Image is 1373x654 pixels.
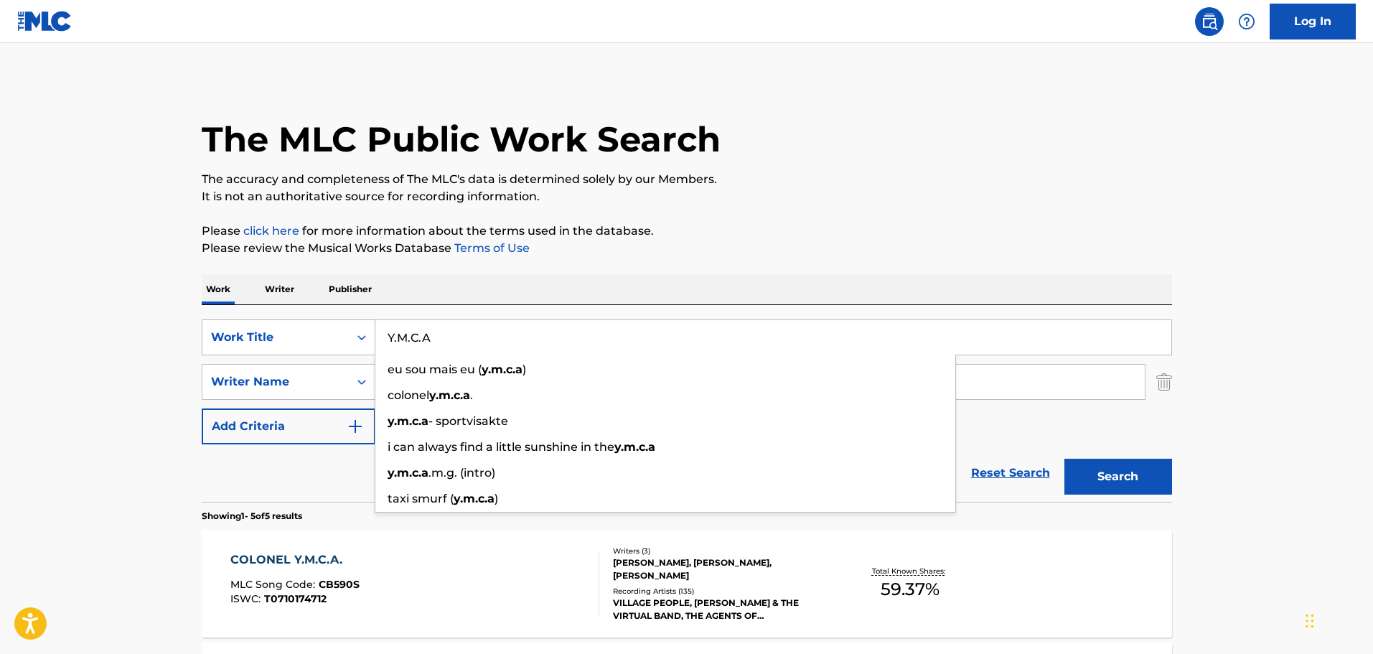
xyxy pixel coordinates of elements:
div: Drag [1306,599,1314,643]
h1: The MLC Public Work Search [202,118,721,161]
span: colonel [388,388,429,402]
div: Help [1232,7,1261,36]
span: MLC Song Code : [230,578,319,591]
span: .m.g. (intro) [428,466,495,480]
div: Work Title [211,329,340,346]
a: COLONEL Y.M.C.A.MLC Song Code:CB590SISWC:T0710174712Writers (3)[PERSON_NAME], [PERSON_NAME], [PER... [202,530,1172,637]
a: Log In [1270,4,1356,39]
form: Search Form [202,319,1172,502]
strong: y.m.c.a [454,492,495,505]
p: Writer [261,274,299,304]
span: CB590S [319,578,360,591]
p: Please for more information about the terms used in the database. [202,223,1172,240]
span: eu sou mais eu ( [388,363,482,376]
button: Add Criteria [202,408,375,444]
a: click here [243,224,299,238]
span: . [470,388,473,402]
strong: y.m.c.a [429,388,470,402]
img: Delete Criterion [1156,364,1172,400]
span: ) [495,492,498,505]
p: Showing 1 - 5 of 5 results [202,510,302,523]
p: Work [202,274,235,304]
a: Reset Search [964,457,1057,489]
span: T0710174712 [264,592,327,605]
div: [PERSON_NAME], [PERSON_NAME], [PERSON_NAME] [613,556,830,582]
div: VILLAGE PEOPLE, [PERSON_NAME] & THE VIRTUAL BAND, THE AGENTS OF [PERSON_NAME], VILLAGE PEOPLE, VI... [613,597,830,622]
a: Terms of Use [451,241,530,255]
p: Please review the Musical Works Database [202,240,1172,257]
span: ) [523,363,526,376]
button: Search [1064,459,1172,495]
div: COLONEL Y.M.C.A. [230,551,360,569]
p: Total Known Shares: [872,566,949,576]
span: ISWC : [230,592,264,605]
span: - sportvisakte [428,414,508,428]
img: search [1201,13,1218,30]
a: Public Search [1195,7,1224,36]
span: 59.37 % [881,576,939,602]
p: The accuracy and completeness of The MLC's data is determined solely by our Members. [202,171,1172,188]
span: taxi smurf ( [388,492,454,505]
div: Recording Artists ( 135 ) [613,586,830,597]
div: Writer Name [211,373,340,391]
img: 9d2ae6d4665cec9f34b9.svg [347,418,364,435]
strong: y.m.c.a [388,414,428,428]
div: Writers ( 3 ) [613,546,830,556]
strong: y.m.c.a [482,363,523,376]
p: Publisher [324,274,376,304]
img: help [1238,13,1255,30]
img: MLC Logo [17,11,72,32]
strong: y.m.c.a [388,466,428,480]
iframe: Chat Widget [1301,585,1373,654]
span: i can always find a little sunshine in the [388,440,614,454]
strong: y.m.c.a [614,440,655,454]
p: It is not an authoritative source for recording information. [202,188,1172,205]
